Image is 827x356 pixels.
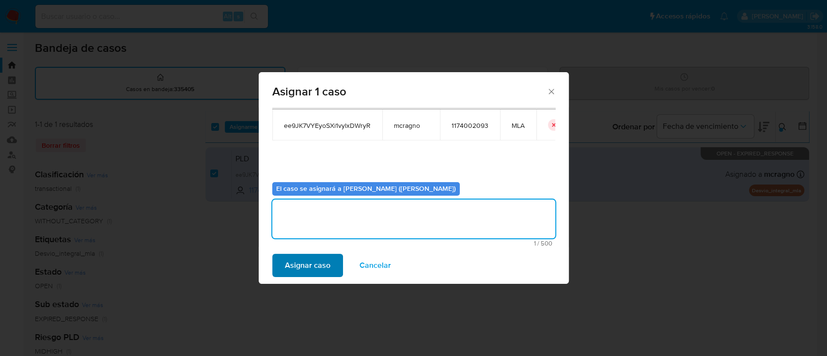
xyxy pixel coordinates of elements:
button: icon-button [548,119,560,131]
button: Asignar caso [272,254,343,277]
span: MLA [512,121,525,130]
button: Cancelar [347,254,404,277]
span: Asignar 1 caso [272,86,547,97]
span: Cancelar [359,255,391,276]
span: ee9JK7VYEyoSXi1vylxDWryR [284,121,371,130]
div: assign-modal [259,72,569,284]
span: Asignar caso [285,255,330,276]
b: El caso se asignará a [PERSON_NAME] ([PERSON_NAME]) [276,184,456,193]
span: 1174002093 [452,121,488,130]
span: mcragno [394,121,428,130]
button: Cerrar ventana [546,87,555,95]
span: Máximo 500 caracteres [275,240,552,247]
